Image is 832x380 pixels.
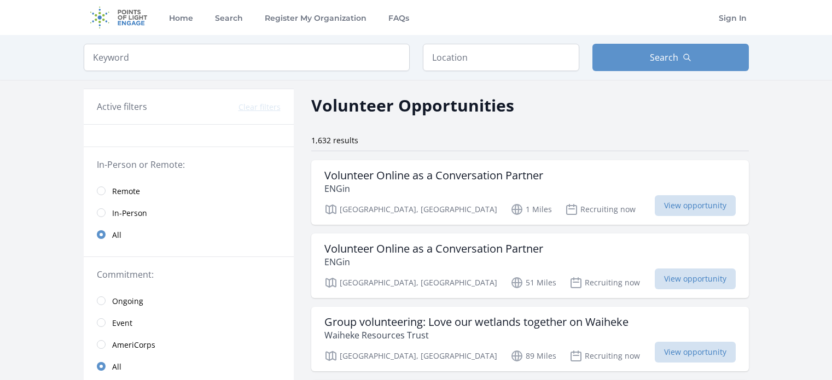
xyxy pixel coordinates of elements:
p: Recruiting now [569,276,640,289]
a: AmeriCorps [84,334,294,355]
p: 89 Miles [510,349,556,363]
p: Waiheke Resources Trust [324,329,629,342]
span: Event [112,318,132,329]
h3: Active filters [97,100,147,113]
span: Search [650,51,678,64]
span: Ongoing [112,296,143,307]
input: Keyword [84,44,410,71]
span: View opportunity [655,195,736,216]
h3: Group volunteering: Love our wetlands together on Waiheke [324,315,629,329]
a: Event [84,312,294,334]
button: Clear filters [238,102,281,113]
a: Ongoing [84,290,294,312]
button: Search [592,44,749,71]
p: ENGin [324,182,543,195]
span: View opportunity [655,342,736,363]
p: 1 Miles [510,203,552,216]
p: ENGin [324,255,543,268]
span: View opportunity [655,268,736,289]
span: All [112,230,121,241]
span: AmeriCorps [112,340,155,350]
span: 1,632 results [311,135,358,145]
legend: Commitment: [97,268,281,281]
p: 51 Miles [510,276,556,289]
a: In-Person [84,202,294,224]
span: Remote [112,186,140,197]
a: Remote [84,180,294,202]
h3: Volunteer Online as a Conversation Partner [324,169,543,182]
span: In-Person [112,208,147,219]
h3: Volunteer Online as a Conversation Partner [324,242,543,255]
p: [GEOGRAPHIC_DATA], [GEOGRAPHIC_DATA] [324,276,497,289]
a: Volunteer Online as a Conversation Partner ENGin [GEOGRAPHIC_DATA], [GEOGRAPHIC_DATA] 1 Miles Rec... [311,160,749,225]
h2: Volunteer Opportunities [311,93,514,118]
p: Recruiting now [565,203,636,216]
legend: In-Person or Remote: [97,158,281,171]
a: Volunteer Online as a Conversation Partner ENGin [GEOGRAPHIC_DATA], [GEOGRAPHIC_DATA] 51 Miles Re... [311,233,749,298]
a: All [84,355,294,377]
a: All [84,224,294,245]
a: Group volunteering: Love our wetlands together on Waiheke Waiheke Resources Trust [GEOGRAPHIC_DAT... [311,307,749,371]
p: Recruiting now [569,349,640,363]
span: All [112,361,121,372]
input: Location [423,44,579,71]
p: [GEOGRAPHIC_DATA], [GEOGRAPHIC_DATA] [324,203,497,216]
p: [GEOGRAPHIC_DATA], [GEOGRAPHIC_DATA] [324,349,497,363]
